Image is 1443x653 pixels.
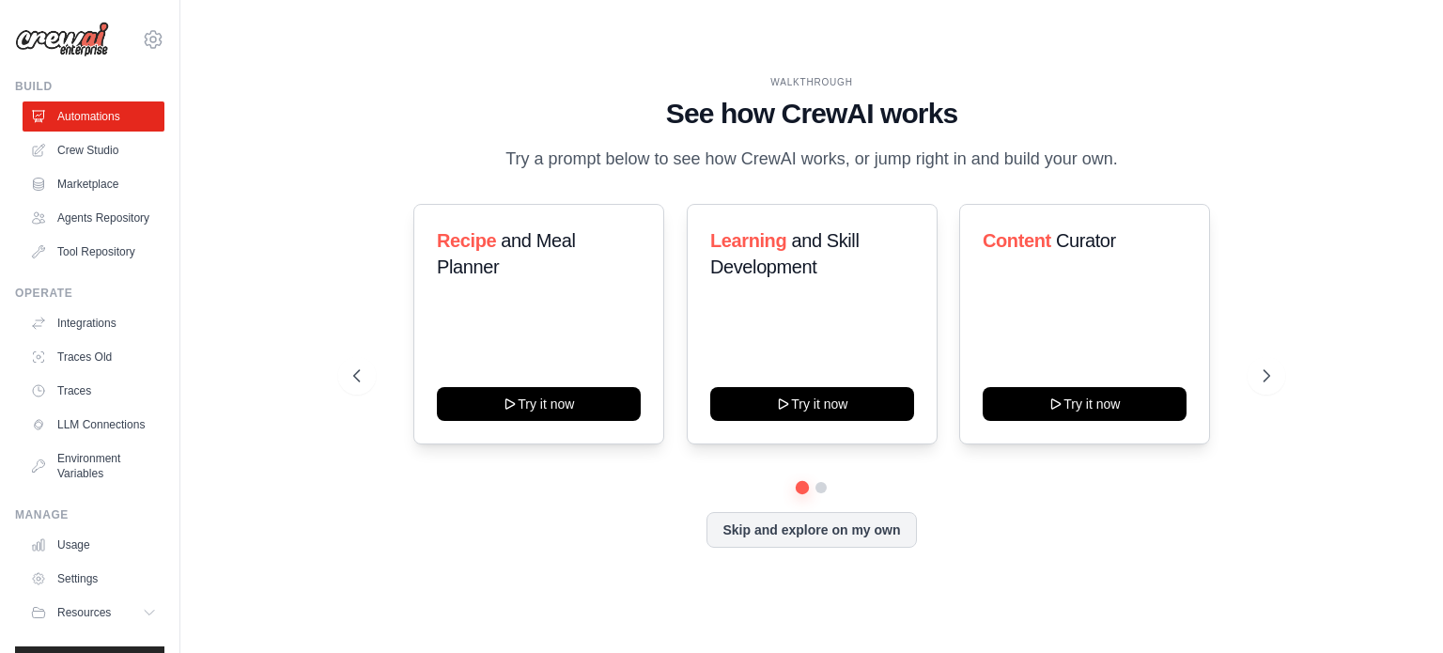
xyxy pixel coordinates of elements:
[23,135,164,165] a: Crew Studio
[23,564,164,594] a: Settings
[23,169,164,199] a: Marketplace
[983,387,1187,421] button: Try it now
[1056,230,1116,251] span: Curator
[983,230,1051,251] span: Content
[23,237,164,267] a: Tool Repository
[706,512,916,548] button: Skip and explore on my own
[23,342,164,372] a: Traces Old
[23,530,164,560] a: Usage
[710,387,914,421] button: Try it now
[23,598,164,628] button: Resources
[23,203,164,233] a: Agents Repository
[15,79,164,94] div: Build
[23,410,164,440] a: LLM Connections
[15,286,164,301] div: Operate
[496,146,1127,173] p: Try a prompt below to see how CrewAI works, or jump right in and build your own.
[437,387,641,421] button: Try it now
[437,230,496,251] span: Recipe
[15,22,109,57] img: Logo
[1349,563,1443,653] iframe: Chat Widget
[710,230,786,251] span: Learning
[23,308,164,338] a: Integrations
[57,605,111,620] span: Resources
[710,230,859,277] span: and Skill Development
[353,97,1270,131] h1: See how CrewAI works
[15,507,164,522] div: Manage
[437,230,575,277] span: and Meal Planner
[353,75,1270,89] div: WALKTHROUGH
[23,376,164,406] a: Traces
[23,101,164,132] a: Automations
[23,443,164,489] a: Environment Variables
